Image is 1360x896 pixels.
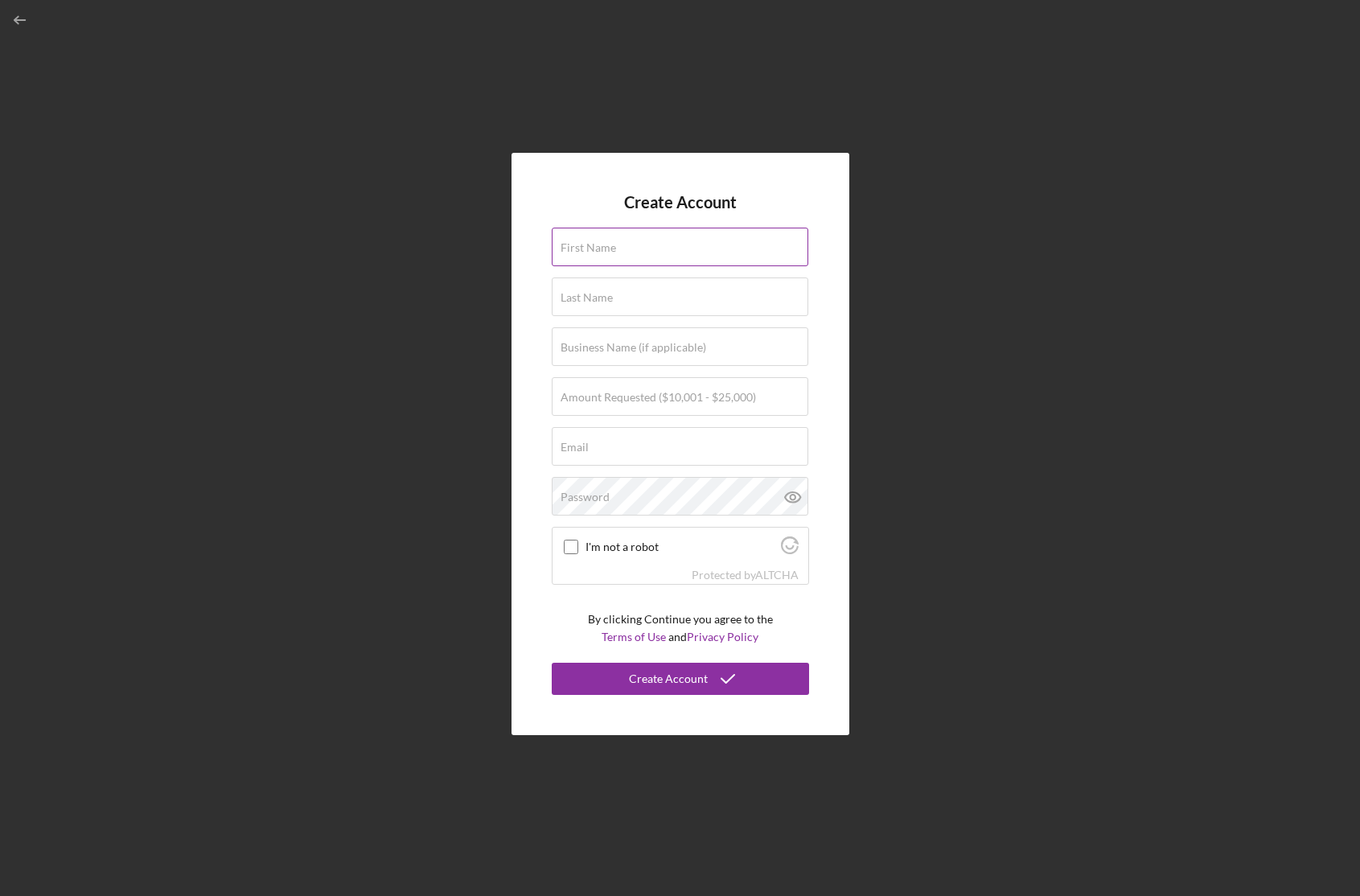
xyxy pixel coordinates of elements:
[585,540,776,553] label: I'm not a robot
[561,291,613,304] label: Last Name
[755,568,799,582] a: Visit Altcha.org
[624,193,737,212] h4: Create Account
[561,441,589,454] label: Email
[687,630,758,643] a: Privacy Policy
[781,543,799,557] a: Visit Altcha.org
[602,630,666,643] a: Terms of Use
[561,391,756,404] label: Amount Requested ($10,001 - $25,000)
[692,569,799,582] div: Protected by
[561,341,706,354] label: Business Name (if applicable)
[561,491,610,503] label: Password
[561,241,616,254] label: First Name
[588,610,773,647] p: By clicking Continue you agree to the and
[629,663,708,695] div: Create Account
[552,663,809,695] button: Create Account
